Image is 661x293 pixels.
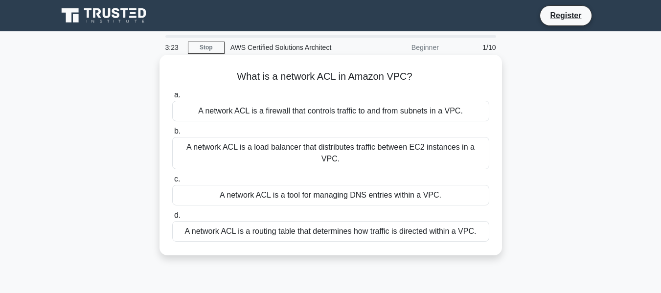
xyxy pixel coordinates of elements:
div: A network ACL is a load balancer that distributes traffic between EC2 instances in a VPC. [172,137,489,169]
a: Stop [188,42,225,54]
span: a. [174,90,181,99]
span: b. [174,127,181,135]
h5: What is a network ACL in Amazon VPC? [171,70,490,83]
div: AWS Certified Solutions Architect [225,38,359,57]
div: A network ACL is a tool for managing DNS entries within a VPC. [172,185,489,205]
span: d. [174,211,181,219]
div: Beginner [359,38,445,57]
span: c. [174,175,180,183]
div: A network ACL is a firewall that controls traffic to and from subnets in a VPC. [172,101,489,121]
div: 1/10 [445,38,502,57]
div: A network ACL is a routing table that determines how traffic is directed within a VPC. [172,221,489,242]
div: 3:23 [160,38,188,57]
a: Register [544,9,587,22]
